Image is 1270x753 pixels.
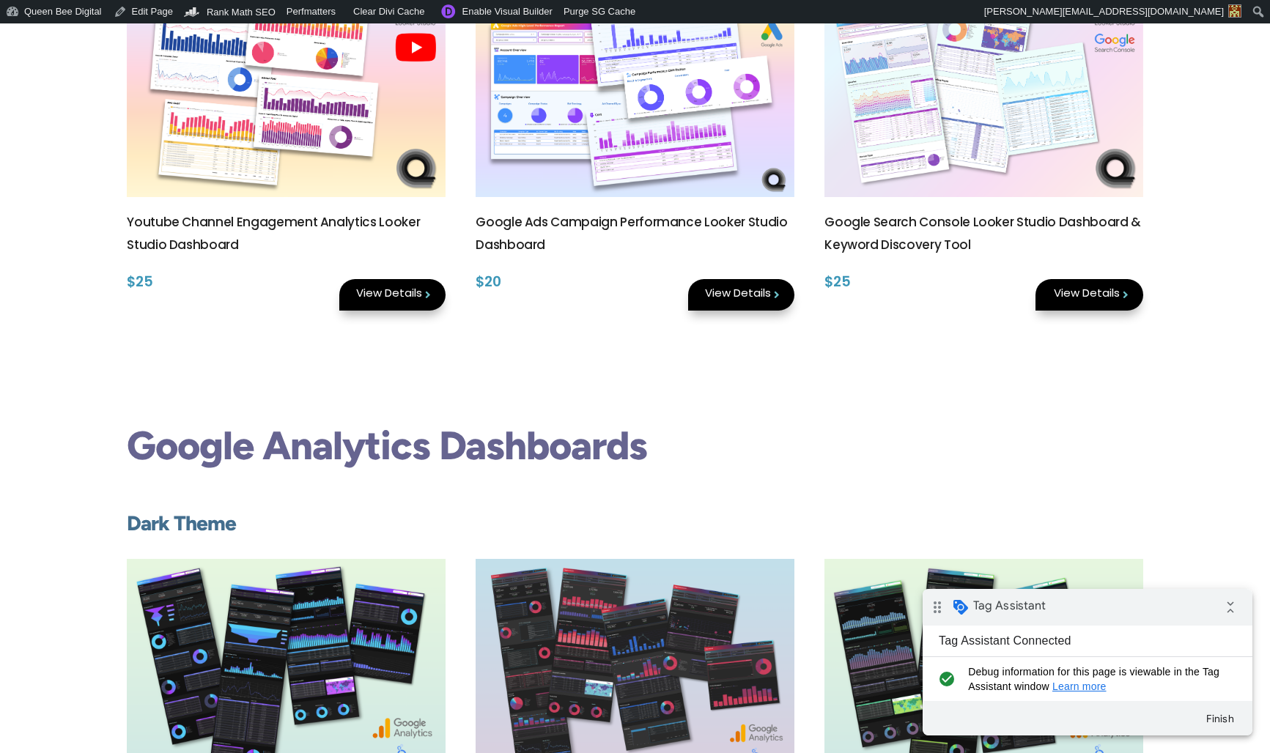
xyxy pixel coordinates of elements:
[339,279,446,311] a: View Details
[127,272,445,295] p: $25
[127,426,1142,481] h2: Google Analytics Dashboards
[824,272,1142,295] p: $25
[127,212,445,257] p: Youtube Channel Engagement Analytics Looker Studio Dashboard
[824,212,1142,257] p: Google Search Console Looker Studio Dashboard & Keyword Discovery Tool
[1035,279,1143,311] a: View Details
[476,272,794,295] p: $20
[293,4,322,33] i: Collapse debug badge
[476,212,794,257] p: Google Ads Campaign Performance Looker Studio Dashboard
[51,10,123,24] span: Tag Assistant
[45,75,306,105] span: Debug information for this page is viewable in the Tag Assistant window
[688,279,794,311] a: View Details
[127,513,1142,546] h3: Dark Theme
[130,92,184,103] a: Learn more
[12,75,36,105] i: check_circle
[271,116,324,143] button: Finish
[207,7,276,18] span: Rank Math SEO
